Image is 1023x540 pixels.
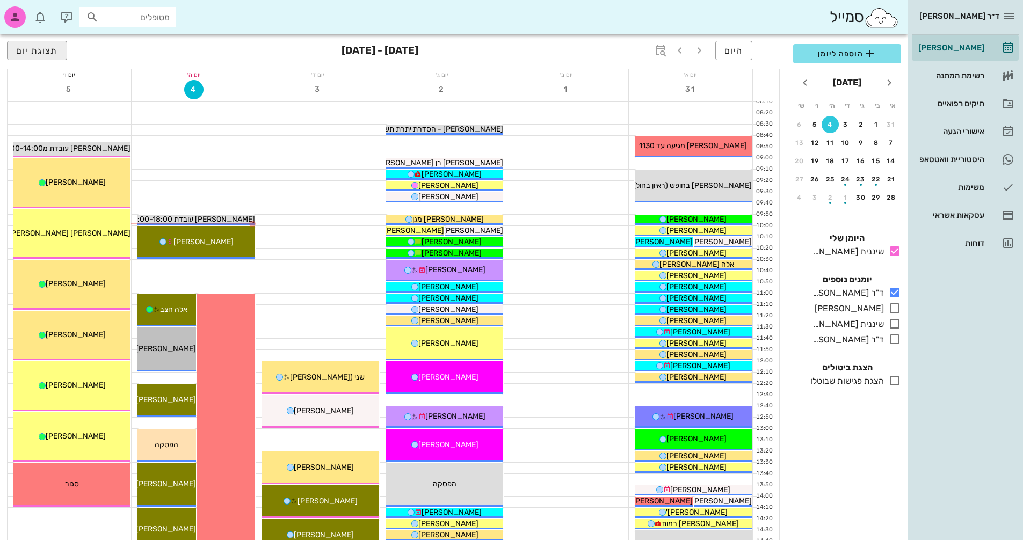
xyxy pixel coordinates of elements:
div: 10:20 [753,244,775,253]
button: תצוגת יום [7,41,67,60]
span: [PERSON_NAME] [298,497,358,506]
div: 23 [852,176,869,183]
span: [PERSON_NAME] [666,339,727,348]
div: 11:30 [753,323,775,332]
span: [PERSON_NAME] [46,432,106,441]
span: שני ([PERSON_NAME] [290,373,365,382]
button: חודש הבא [795,73,815,92]
div: 12:40 [753,402,775,411]
div: 19 [807,157,824,165]
div: 09:30 [753,187,775,196]
span: [PERSON_NAME] [633,497,693,506]
h4: היומן שלי [793,232,901,245]
span: [PERSON_NAME] [418,530,478,539]
span: [PERSON_NAME] [666,373,727,382]
div: 13:40 [753,469,775,478]
div: 2 [852,121,869,128]
div: 10:10 [753,232,775,242]
span: [PERSON_NAME] מגיעה עד 1130 [639,141,747,150]
button: 4 [822,116,839,133]
span: [PERSON_NAME] [418,294,478,303]
span: סגור [65,479,79,488]
div: 08:30 [753,120,775,129]
div: 08:50 [753,142,775,151]
span: [PERSON_NAME] [666,316,727,325]
span: [PERSON_NAME] [418,181,478,190]
div: 11:20 [753,311,775,320]
span: [PERSON_NAME] [666,271,727,280]
div: 10:50 [753,278,775,287]
button: 29 [868,189,885,206]
span: [PERSON_NAME] [384,226,444,235]
span: [PERSON_NAME] [633,237,693,246]
a: אישורי הגעה [912,119,1019,144]
div: 12 [807,139,824,147]
div: 11 [822,139,839,147]
span: [PERSON_NAME] [294,530,354,539]
span: [PERSON_NAME] בן [PERSON_NAME] [374,158,503,167]
button: 22 [868,171,885,188]
button: 31 [883,116,900,133]
span: [PERSON_NAME] [670,361,730,370]
span: [PERSON_NAME] [136,395,196,404]
span: [PERSON_NAME] [418,373,478,382]
div: 08:10 [753,97,775,106]
button: 25 [822,171,839,188]
span: 2 [432,85,452,94]
div: 7 [883,139,900,147]
span: [PERSON_NAME] [670,327,730,337]
button: 5 [807,116,824,133]
button: 1 [837,189,854,206]
div: 09:10 [753,165,775,174]
th: ד׳ [840,97,854,115]
a: רשימת המתנה [912,63,1019,89]
span: [PERSON_NAME] [46,178,106,187]
div: 12:30 [753,390,775,399]
button: 13 [791,134,808,151]
span: [PERSON_NAME] [670,485,730,494]
span: [PERSON_NAME] [422,170,482,179]
div: 2 [822,194,839,201]
span: [PERSON_NAME] [666,282,727,291]
span: [PERSON_NAME] [PERSON_NAME] [9,229,130,238]
div: 12:20 [753,379,775,388]
a: משימות [912,174,1019,200]
button: 3 [807,189,824,206]
span: [PERSON_NAME] [294,406,354,415]
button: 3 [837,116,854,133]
div: 18 [822,157,839,165]
div: עסקאות אשראי [916,211,984,220]
span: [PERSON_NAME] עובדת מ9:00-14:00 [4,144,130,153]
span: [PERSON_NAME] [666,226,727,235]
button: 31 [681,80,700,99]
div: שיננית [PERSON_NAME] [808,245,884,258]
span: הפסקה [155,440,178,449]
button: 1 [557,80,576,99]
button: 16 [852,152,869,170]
button: 15 [868,152,885,170]
div: תיקים רפואיים [916,99,984,108]
span: [PERSON_NAME]' [666,508,728,517]
div: 20 [791,157,808,165]
span: [PERSON_NAME] בחופש (ראיון בחול) [633,181,752,190]
div: 14:20 [753,514,775,523]
div: 13:20 [753,447,775,456]
button: 27 [791,171,808,188]
button: 14 [883,152,900,170]
div: 14 [883,157,900,165]
button: 26 [807,171,824,188]
div: יום א׳ [629,69,752,80]
span: [PERSON_NAME] [666,350,727,359]
div: 08:40 [753,131,775,140]
span: [PERSON_NAME] [666,305,727,314]
div: 09:40 [753,199,775,208]
button: 24 [837,171,854,188]
button: 17 [837,152,854,170]
span: תג [32,9,38,15]
div: 26 [807,176,824,183]
span: [PERSON_NAME] [46,381,106,390]
div: 11:00 [753,289,775,298]
div: 11:50 [753,345,775,354]
button: 10 [837,134,854,151]
span: [PERSON_NAME] [136,344,196,353]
